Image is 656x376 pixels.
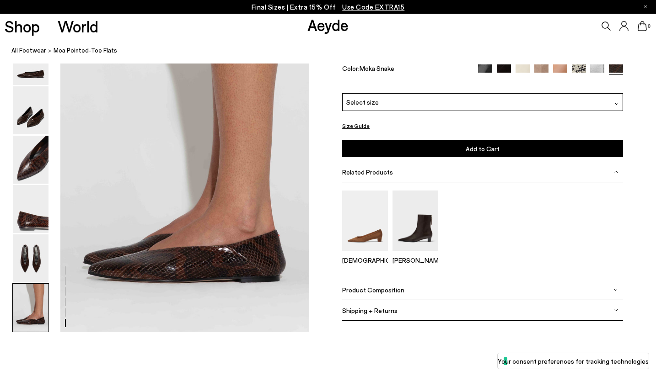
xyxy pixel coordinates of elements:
[13,284,48,332] img: Moa Pointed-Toe Flats - Image 6
[342,306,398,314] span: Shipping + Returns
[11,46,46,55] a: All Footwear
[13,185,48,233] img: Moa Pointed-Toe Flats - Image 4
[11,38,656,64] nav: breadcrumb
[252,1,405,13] p: Final Sizes | Extra 15% Off
[613,169,618,174] img: svg%3E
[5,18,40,34] a: Shop
[13,136,48,184] img: Moa Pointed-Toe Flats - Image 3
[393,256,438,264] p: [PERSON_NAME]
[360,64,394,72] span: Moka Snake
[393,245,438,264] a: Harriet Pointed Ankle Boots [PERSON_NAME]
[613,287,618,292] img: svg%3E
[342,256,388,264] p: [DEMOGRAPHIC_DATA]
[346,97,379,107] span: Select size
[342,140,623,157] button: Add to Cart
[58,18,98,34] a: World
[13,86,48,134] img: Moa Pointed-Toe Flats - Image 2
[342,245,388,264] a: Judi Suede Pointed Pumps [DEMOGRAPHIC_DATA]
[466,145,500,153] span: Add to Cart
[342,120,370,131] button: Size Guide
[638,21,647,31] a: 0
[342,64,469,75] div: Color:
[393,191,438,251] img: Harriet Pointed Ankle Boots
[647,24,651,29] span: 0
[342,191,388,251] img: Judi Suede Pointed Pumps
[342,3,404,11] span: Navigate to /collections/ss25-final-sizes
[498,356,649,366] label: Your consent preferences for tracking technologies
[613,308,618,312] img: svg%3E
[54,46,117,55] span: Moa Pointed-Toe Flats
[342,286,404,293] span: Product Composition
[498,353,649,369] button: Your consent preferences for tracking technologies
[13,234,48,282] img: Moa Pointed-Toe Flats - Image 5
[614,101,619,106] img: svg%3E
[307,15,349,34] a: Aeyde
[342,168,393,176] span: Related Products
